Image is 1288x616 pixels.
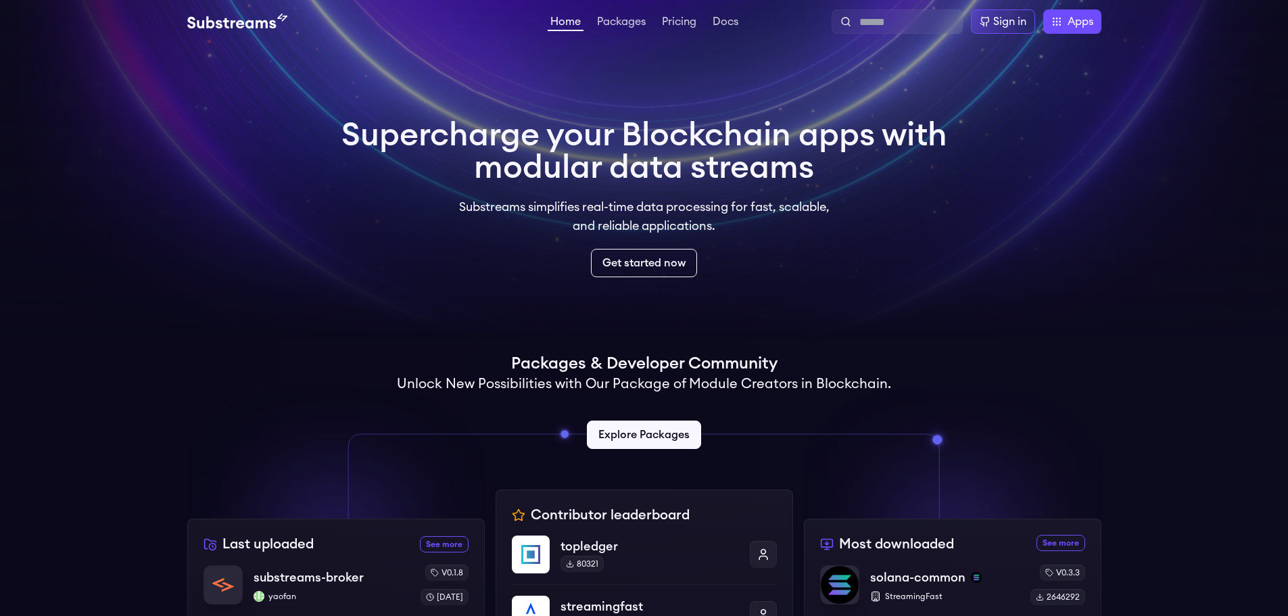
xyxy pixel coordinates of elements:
a: See more recently uploaded packages [420,536,469,552]
p: yaofan [254,591,410,602]
a: Packages [594,16,648,30]
div: Sign in [993,14,1026,30]
a: substreams-brokersubstreams-brokeryaofanyaofanv0.1.8[DATE] [204,565,469,616]
p: streamingfast [560,597,739,616]
a: topledgertopledger80321 [512,536,777,584]
img: substreams-broker [204,566,242,604]
img: topledger [512,536,550,573]
p: topledger [560,537,739,556]
p: substreams-broker [254,568,364,587]
h1: Packages & Developer Community [511,353,778,375]
div: v0.3.3 [1040,565,1085,581]
div: [DATE] [421,589,469,605]
img: Substream's logo [187,14,287,30]
a: Sign in [971,9,1035,34]
span: Apps [1068,14,1093,30]
p: Substreams simplifies real-time data processing for fast, scalable, and reliable applications. [450,197,839,235]
div: 2646292 [1030,589,1085,605]
img: solana-common [821,566,859,604]
div: 80321 [560,556,604,572]
p: StreamingFast [870,591,1020,602]
div: v0.1.8 [425,565,469,581]
img: yaofan [254,591,264,602]
a: Pricing [659,16,699,30]
img: solana [971,572,982,583]
a: Get started now [591,249,697,277]
h2: Unlock New Possibilities with Our Package of Module Creators in Blockchain. [397,375,891,394]
a: Explore Packages [587,421,701,449]
a: Home [548,16,583,31]
a: See more most downloaded packages [1036,535,1085,551]
a: Docs [710,16,741,30]
h1: Supercharge your Blockchain apps with modular data streams [341,119,947,184]
p: solana-common [870,568,965,587]
a: solana-commonsolana-commonsolanaStreamingFastv0.3.32646292 [820,565,1085,616]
